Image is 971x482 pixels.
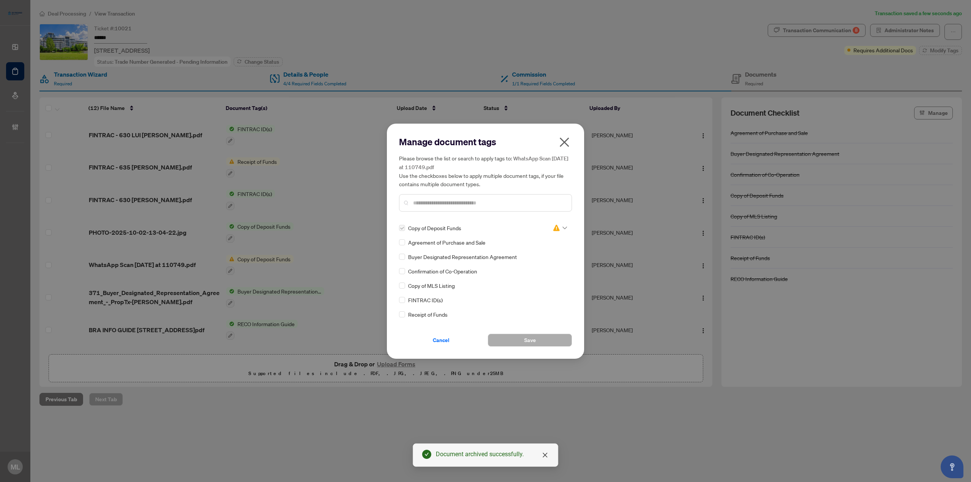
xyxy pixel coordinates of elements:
[399,155,568,171] span: WhatsApp Scan [DATE] at 110749.pdf
[408,224,461,232] span: Copy of Deposit Funds
[433,334,449,346] span: Cancel
[436,450,549,459] div: Document archived successfully.
[422,450,431,459] span: check-circle
[408,281,455,290] span: Copy of MLS Listing
[558,136,570,148] span: close
[553,224,567,232] span: Needs Work
[553,224,560,232] img: status
[488,334,572,347] button: Save
[941,455,963,478] button: Open asap
[408,238,485,246] span: Agreement of Purchase and Sale
[399,136,572,148] h2: Manage document tags
[399,154,572,188] h5: Please browse the list or search to apply tags to: Use the checkboxes below to apply multiple doc...
[542,452,548,458] span: close
[408,253,517,261] span: Buyer Designated Representation Agreement
[408,310,448,319] span: Receipt of Funds
[408,267,477,275] span: Confirmation of Co-Operation
[408,296,443,304] span: FINTRAC ID(s)
[541,451,549,459] a: Close
[399,334,483,347] button: Cancel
